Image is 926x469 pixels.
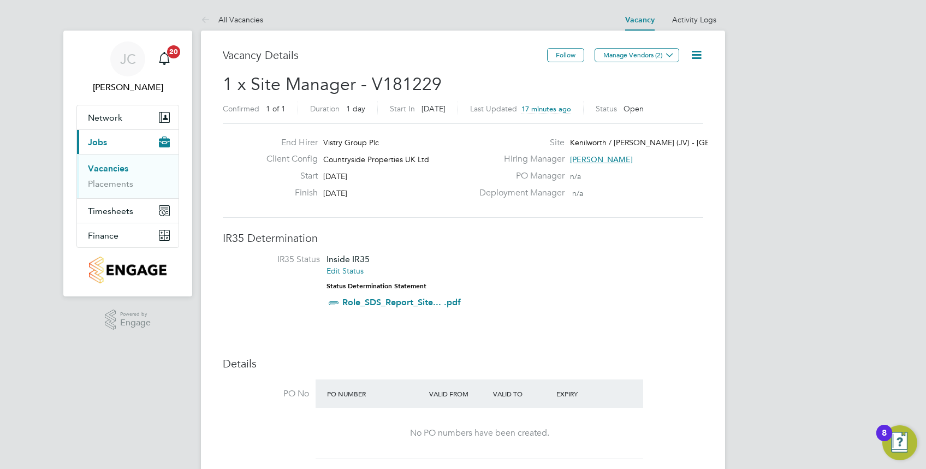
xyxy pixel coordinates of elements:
[88,179,133,189] a: Placements
[63,31,192,296] nav: Main navigation
[521,104,571,114] span: 17 minutes ago
[473,153,565,165] label: Hiring Manager
[346,104,365,114] span: 1 day
[76,41,179,94] a: JC[PERSON_NAME]
[327,282,426,290] strong: Status Determination Statement
[323,188,347,198] span: [DATE]
[324,384,426,403] div: PO Number
[624,104,644,114] span: Open
[76,81,179,94] span: Jayne Cadman
[223,357,703,371] h3: Details
[625,15,655,25] a: Vacancy
[76,257,179,283] a: Go to home page
[88,163,128,174] a: Vacancies
[77,154,179,198] div: Jobs
[77,223,179,247] button: Finance
[570,138,775,147] span: Kenilworth / [PERSON_NAME] (JV) - [GEOGRAPHIC_DATA]
[88,112,122,123] span: Network
[473,170,565,182] label: PO Manager
[223,231,703,245] h3: IR35 Determination
[426,384,490,403] div: Valid From
[327,428,632,439] div: No PO numbers have been created.
[473,137,565,149] label: Site
[473,187,565,199] label: Deployment Manager
[672,15,716,25] a: Activity Logs
[258,153,318,165] label: Client Config
[223,48,547,62] h3: Vacancy Details
[105,310,151,330] a: Powered byEngage
[88,137,107,147] span: Jobs
[167,45,180,58] span: 20
[201,15,263,25] a: All Vacancies
[223,388,309,400] label: PO No
[327,254,370,264] span: Inside IR35
[310,104,340,114] label: Duration
[223,104,259,114] label: Confirmed
[323,171,347,181] span: [DATE]
[89,257,166,283] img: countryside-properties-logo-retina.png
[327,266,364,276] a: Edit Status
[88,230,118,241] span: Finance
[570,155,633,164] span: [PERSON_NAME]
[258,170,318,182] label: Start
[120,318,151,328] span: Engage
[490,384,554,403] div: Valid To
[882,433,887,447] div: 8
[266,104,286,114] span: 1 of 1
[554,384,618,403] div: Expiry
[342,297,461,307] a: Role_SDS_Report_Site... .pdf
[570,171,581,181] span: n/a
[223,74,442,95] span: 1 x Site Manager - V181229
[422,104,446,114] span: [DATE]
[547,48,584,62] button: Follow
[258,137,318,149] label: End Hirer
[153,41,175,76] a: 20
[77,199,179,223] button: Timesheets
[390,104,415,114] label: Start In
[595,48,679,62] button: Manage Vendors (2)
[596,104,617,114] label: Status
[77,105,179,129] button: Network
[88,206,133,216] span: Timesheets
[470,104,517,114] label: Last Updated
[323,138,379,147] span: Vistry Group Plc
[323,155,429,164] span: Countryside Properties UK Ltd
[258,187,318,199] label: Finish
[882,425,917,460] button: Open Resource Center, 8 new notifications
[120,52,136,66] span: JC
[234,254,320,265] label: IR35 Status
[572,188,583,198] span: n/a
[77,130,179,154] button: Jobs
[120,310,151,319] span: Powered by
